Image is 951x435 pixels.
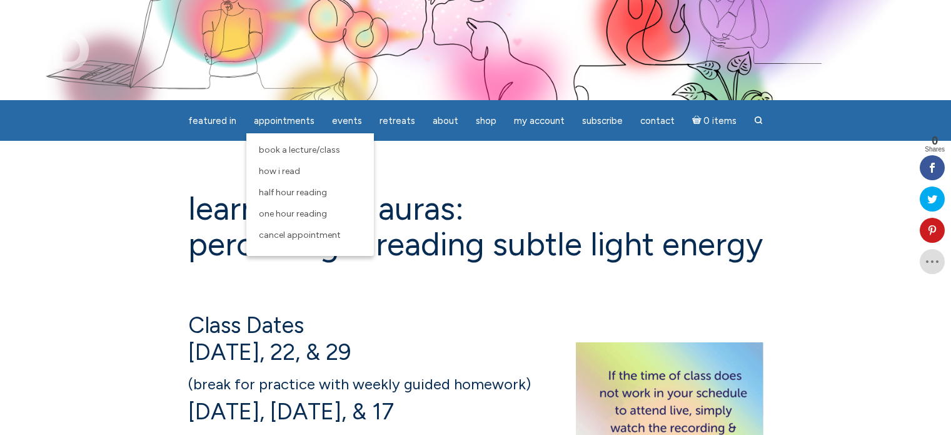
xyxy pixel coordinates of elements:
a: Subscribe [575,109,630,133]
a: How I Read [253,161,368,182]
span: Book a Lecture/Class [259,145,340,155]
h4: [DATE], [DATE], & 17 [188,368,763,424]
span: My Account [514,115,565,126]
h4: Class Dates [DATE], 22, & 29 [188,312,763,366]
a: One Hour Reading [253,203,368,225]
a: Book a Lecture/Class [253,140,368,161]
a: Contact [633,109,682,133]
span: Events [332,115,362,126]
a: Events [325,109,370,133]
a: featured in [181,109,244,133]
span: (break for practice with weekly guided homework) [188,375,531,393]
h1: Learn to Read Auras: perceiving + reading subtle light energy [188,191,763,262]
span: 0 items [703,116,737,126]
span: How I Read [259,166,300,177]
span: Cancel Appointment [259,230,341,240]
span: 0 [925,135,945,146]
a: Retreats [372,109,423,133]
a: Half Hour Reading [253,182,368,203]
span: About [433,115,458,126]
a: Shop [468,109,504,133]
a: Appointments [246,109,322,133]
span: featured in [188,115,236,126]
a: My Account [506,109,572,133]
span: Appointments [254,115,314,126]
span: Shares [925,146,945,153]
img: Jamie Butler. The Everyday Medium [19,19,89,69]
span: Half Hour Reading [259,187,327,198]
span: Contact [640,115,675,126]
a: Cancel Appointment [253,225,368,246]
span: Shop [476,115,496,126]
span: Subscribe [582,115,623,126]
span: Retreats [380,115,415,126]
span: One Hour Reading [259,208,327,219]
a: About [425,109,466,133]
a: Cart0 items [685,108,745,133]
i: Cart [692,115,704,126]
